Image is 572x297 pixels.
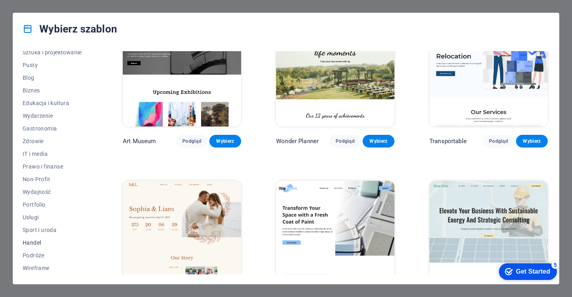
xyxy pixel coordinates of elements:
[429,17,548,126] img: Transportable
[123,17,241,126] img: Art Museum
[23,62,88,68] span: Pusty
[483,135,514,148] button: Podgląd
[276,181,394,289] img: WePaint
[176,135,208,148] button: Podgląd
[123,181,241,289] img: S&L
[23,173,88,186] button: Non-Profit
[209,135,241,148] button: Wybierz
[429,181,548,289] img: Eco-Con
[23,97,88,109] button: Edukacja i kultura
[59,2,67,10] div: 5
[23,236,88,249] button: Handel
[23,100,88,106] span: Edukacja i kultura
[23,75,88,81] span: Blog
[23,186,88,198] button: Wydajność
[23,214,88,220] span: Usługi
[23,227,88,233] span: Sport i uroda
[23,109,88,122] button: Wydarzenie
[6,4,64,21] div: Get Started 5 items remaining, 0% complete
[23,23,117,35] h4: Wybierz szablon
[23,9,58,16] div: Get Started
[429,137,467,145] p: Transportable
[23,135,88,148] button: Zdrowie
[23,148,88,160] button: IT i media
[23,71,88,84] button: Blog
[23,189,88,195] span: Wydajność
[336,138,355,144] span: Podgląd
[23,138,88,144] span: Zdrowie
[23,240,88,246] span: Handel
[23,84,88,97] button: Biznes
[23,201,88,208] span: Portfolio
[23,198,88,211] button: Portfolio
[23,249,88,262] button: Podróże
[23,151,88,157] span: IT i media
[23,59,88,71] button: Pusty
[23,113,88,119] span: Wydarzenie
[489,138,508,144] span: Podgląd
[182,138,201,144] span: Podgląd
[23,163,88,170] span: Prawo i finanse
[276,17,394,126] img: Wonder Planner
[23,46,88,59] button: Sztuka i projektowanie
[23,176,88,182] span: Non-Profit
[516,135,548,148] button: Wybierz
[23,87,88,94] span: Biznes
[369,138,388,144] span: Wybierz
[23,224,88,236] button: Sport i uroda
[23,160,88,173] button: Prawo i finanse
[216,138,235,144] span: Wybierz
[23,125,88,132] span: Gastronomia
[23,252,88,259] span: Podróże
[329,135,361,148] button: Podgląd
[123,137,156,145] p: Art Museum
[23,262,88,274] button: Wireframe
[23,265,88,271] span: Wireframe
[23,49,88,56] span: Sztuka i projektowanie
[23,122,88,135] button: Gastronomia
[363,135,394,148] button: Wybierz
[522,138,541,144] span: Wybierz
[276,137,319,145] p: Wonder Planner
[23,211,88,224] button: Usługi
